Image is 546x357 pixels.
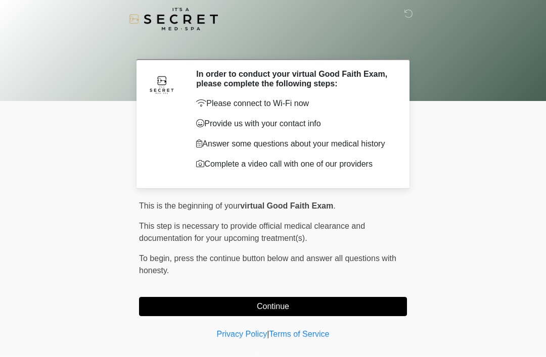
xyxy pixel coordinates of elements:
[196,97,392,110] p: Please connect to Wi-Fi now
[269,330,329,338] a: Terms of Service
[217,330,267,338] a: Privacy Policy
[196,138,392,150] p: Answer some questions about your medical history
[196,118,392,130] p: Provide us with your contact info
[139,297,407,316] button: Continue
[129,8,218,30] img: It's A Secret Med Spa Logo
[139,222,365,242] span: This step is necessary to provide official medical clearance and documentation for your upcoming ...
[333,201,335,210] span: .
[267,330,269,338] a: |
[139,201,240,210] span: This is the beginning of your
[139,254,396,275] span: press the continue button below and answer all questions with honesty.
[240,201,333,210] strong: virtual Good Faith Exam
[147,69,177,99] img: Agent Avatar
[139,254,174,263] span: To begin,
[131,36,415,55] h1: ‎ ‎
[196,69,392,88] h2: In order to conduct your virtual Good Faith Exam, please complete the following steps:
[196,158,392,170] p: Complete a video call with one of our providers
